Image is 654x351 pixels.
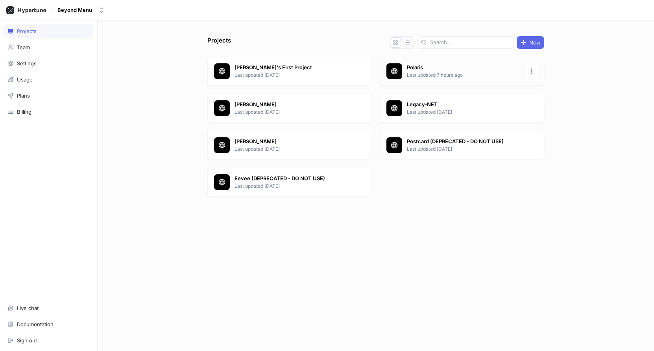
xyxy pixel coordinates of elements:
[17,305,39,311] div: Live chat
[17,109,31,115] div: Billing
[17,321,54,327] div: Documentation
[17,28,37,34] div: Projects
[17,337,37,344] div: Sign out
[235,72,349,79] p: Last updated [DATE]
[17,44,30,50] div: Team
[4,41,93,54] a: Team
[407,146,521,153] p: Last updated [DATE]
[407,138,521,146] p: Postcard (DEPRECATED - DO NOT USE)
[407,109,521,116] p: Last updated [DATE]
[235,146,349,153] p: Last updated [DATE]
[235,101,349,109] p: [PERSON_NAME]
[4,24,93,38] a: Projects
[235,183,349,190] p: Last updated [DATE]
[430,39,510,46] input: Search...
[529,40,541,45] span: New
[17,76,33,83] div: Usage
[4,318,93,331] a: Documentation
[4,89,93,102] a: Plans
[17,60,37,67] div: Settings
[235,109,349,116] p: Last updated [DATE]
[235,64,349,72] p: [PERSON_NAME]'s First Project
[54,4,108,17] button: Beyond Menu
[235,175,349,183] p: Eevee (DEPRECATED - DO NOT USE)
[57,7,92,13] div: Beyond Menu
[407,101,521,109] p: Legacy-NET
[4,57,93,70] a: Settings
[4,73,93,86] a: Usage
[235,138,349,146] p: [PERSON_NAME]
[407,64,521,72] p: Polaris
[517,36,544,49] button: New
[207,36,231,49] p: Projects
[17,92,30,99] div: Plans
[4,105,93,118] a: Billing
[407,72,521,79] p: Last updated 7 hours ago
